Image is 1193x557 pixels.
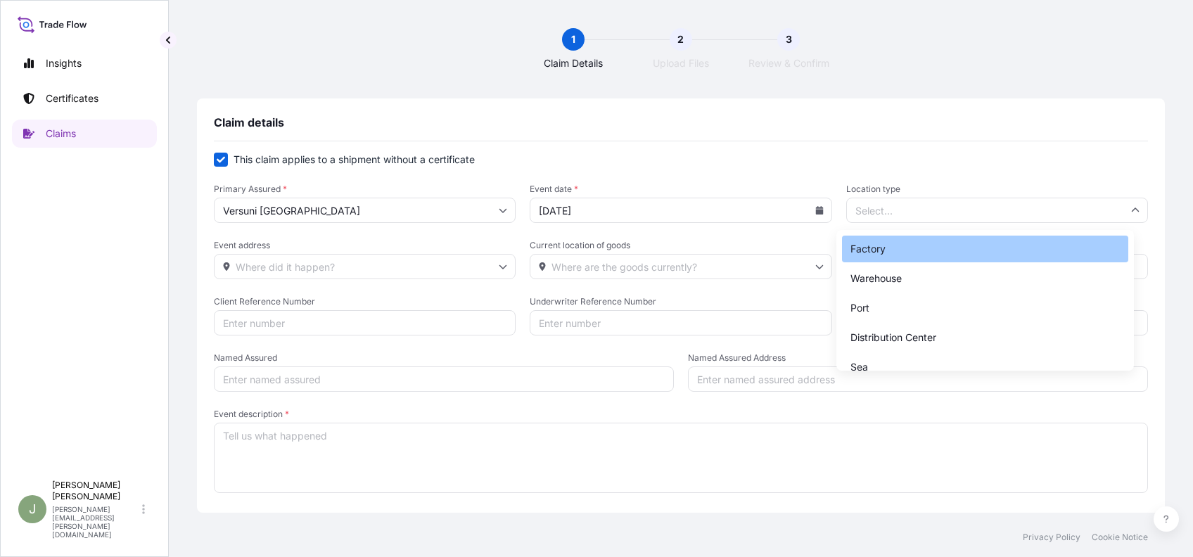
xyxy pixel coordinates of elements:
[12,120,157,148] a: Claims
[214,366,674,392] input: Enter named assured
[571,32,575,46] span: 1
[688,366,1148,392] input: Enter named assured address
[530,198,831,223] input: mm/dd/yyyy
[530,296,831,307] span: Underwriter Reference Number
[214,198,516,223] input: Select Primary Assured...
[234,153,475,167] p: This claim applies to a shipment without a certificate
[12,49,157,77] a: Insights
[46,56,82,70] p: Insights
[214,352,674,364] span: Named Assured
[677,32,684,46] span: 2
[12,84,157,113] a: Certificates
[786,32,792,46] span: 3
[842,265,1128,292] div: Warehouse
[46,91,98,105] p: Certificates
[842,354,1128,380] div: Sea
[214,115,284,129] span: Claim details
[52,505,139,539] p: [PERSON_NAME][EMAIL_ADDRESS][PERSON_NAME][DOMAIN_NAME]
[214,254,516,279] input: Where did it happen?
[530,310,831,335] input: Enter number
[530,240,831,251] span: Current location of goods
[52,480,139,502] p: [PERSON_NAME] [PERSON_NAME]
[29,502,36,516] span: J
[842,324,1128,351] div: Distribution Center
[688,352,1148,364] span: Named Assured Address
[530,254,831,279] input: Where are the goods currently?
[530,184,831,195] span: Event date
[214,409,1148,420] span: Event description
[214,240,516,251] span: Event address
[842,295,1128,321] div: Port
[842,236,1128,262] div: Factory
[748,56,829,70] span: Review & Confirm
[846,184,1148,195] span: Location type
[214,310,516,335] input: Enter number
[1092,532,1148,543] a: Cookie Notice
[544,56,603,70] span: Claim Details
[653,56,709,70] span: Upload Files
[214,296,516,307] span: Client Reference Number
[1023,532,1080,543] a: Privacy Policy
[46,127,76,141] p: Claims
[214,184,516,195] span: Primary Assured
[846,198,1148,223] input: Select...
